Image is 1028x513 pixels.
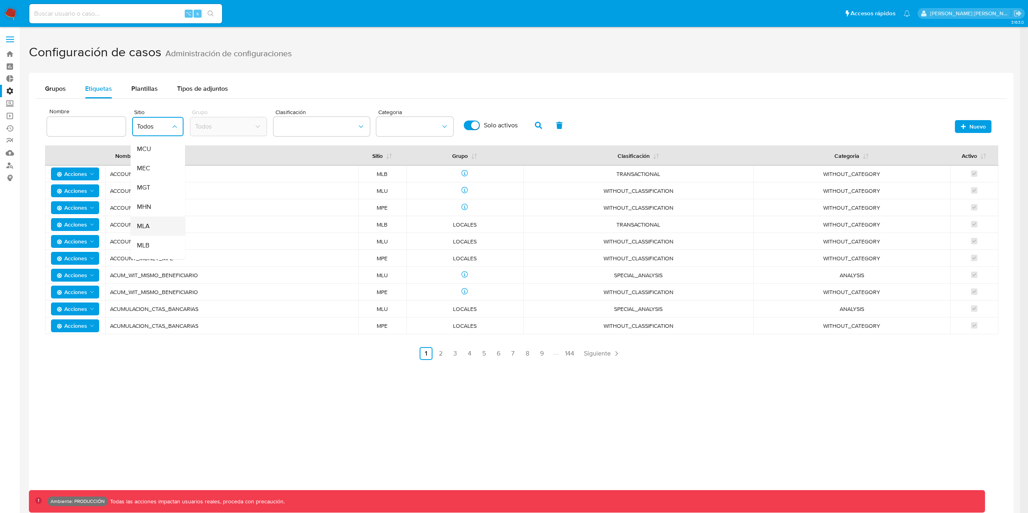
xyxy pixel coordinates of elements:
span: s [196,10,199,17]
button: search-icon [202,8,219,19]
span: ⌥ [186,10,192,17]
a: Notificaciones [904,10,910,17]
p: Todas las acciones impactan usuarios reales, proceda con precaución. [108,498,285,505]
p: leidy.martinez@mercadolibre.com.co [930,10,1011,17]
p: Ambiente: PRODUCCIÓN [51,500,105,503]
input: Buscar usuario o caso... [29,8,222,19]
span: Accesos rápidos [851,9,895,18]
a: Salir [1014,9,1022,18]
